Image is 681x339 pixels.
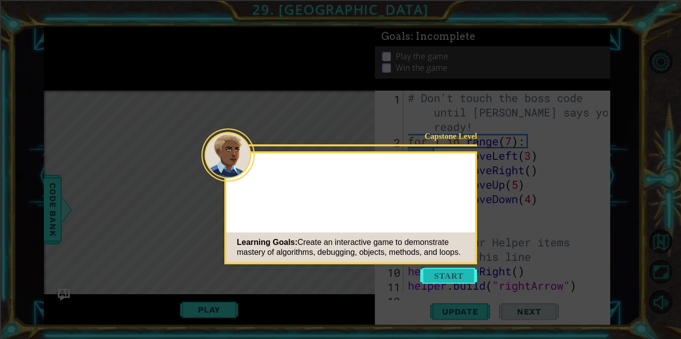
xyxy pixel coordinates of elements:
div: Move To ... [4,67,677,76]
div: Options [4,40,677,49]
div: Sort A > Z [4,4,677,13]
div: Move To ... [4,22,677,31]
div: Sign out [4,49,677,58]
span: Learning Goals: [237,238,298,246]
div: Rename [4,58,677,67]
span: Create an interactive game to demonstrate mastery of algorithms, debugging, objects, methods, and... [237,238,461,256]
div: Capstone Level [414,131,477,141]
div: Delete [4,31,677,40]
div: Sort New > Old [4,13,677,22]
button: Start [420,268,477,284]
